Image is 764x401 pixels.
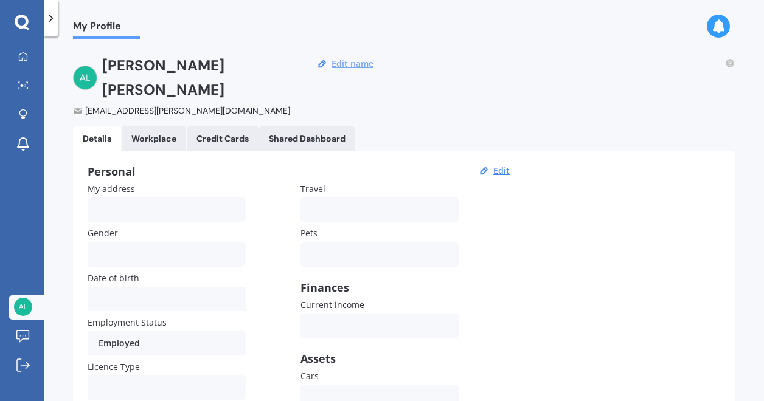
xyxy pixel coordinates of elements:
img: 133d4d110348a562b3985ef26cda242c [73,66,97,90]
a: Workplace [122,126,186,151]
a: Credit Cards [187,126,259,151]
div: Assets [300,352,459,365]
button: Edit name [328,58,377,69]
div: [EMAIL_ADDRESS][PERSON_NAME][DOMAIN_NAME] [73,105,293,117]
img: 133d4d110348a562b3985ef26cda242c [14,298,32,316]
div: Shared Dashboard [269,134,346,144]
span: Pets [300,228,318,239]
span: My Profile [73,20,140,36]
span: Licence Type [88,361,140,372]
div: Workplace [131,134,176,144]
span: Current income [300,299,364,310]
div: Finances [300,281,459,293]
span: Gender [88,228,118,239]
button: Edit [490,165,513,176]
span: Employment Status [88,317,167,328]
span: Date of birth [88,272,139,284]
h2: [PERSON_NAME] [PERSON_NAME] [102,53,293,102]
div: Credit Cards [196,134,249,144]
span: Travel [300,183,325,194]
a: Shared Dashboard [259,126,355,151]
div: Details [83,134,111,144]
a: Details [73,126,121,151]
span: My address [88,183,135,194]
span: Cars [300,370,319,382]
div: Personal [88,165,513,177]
